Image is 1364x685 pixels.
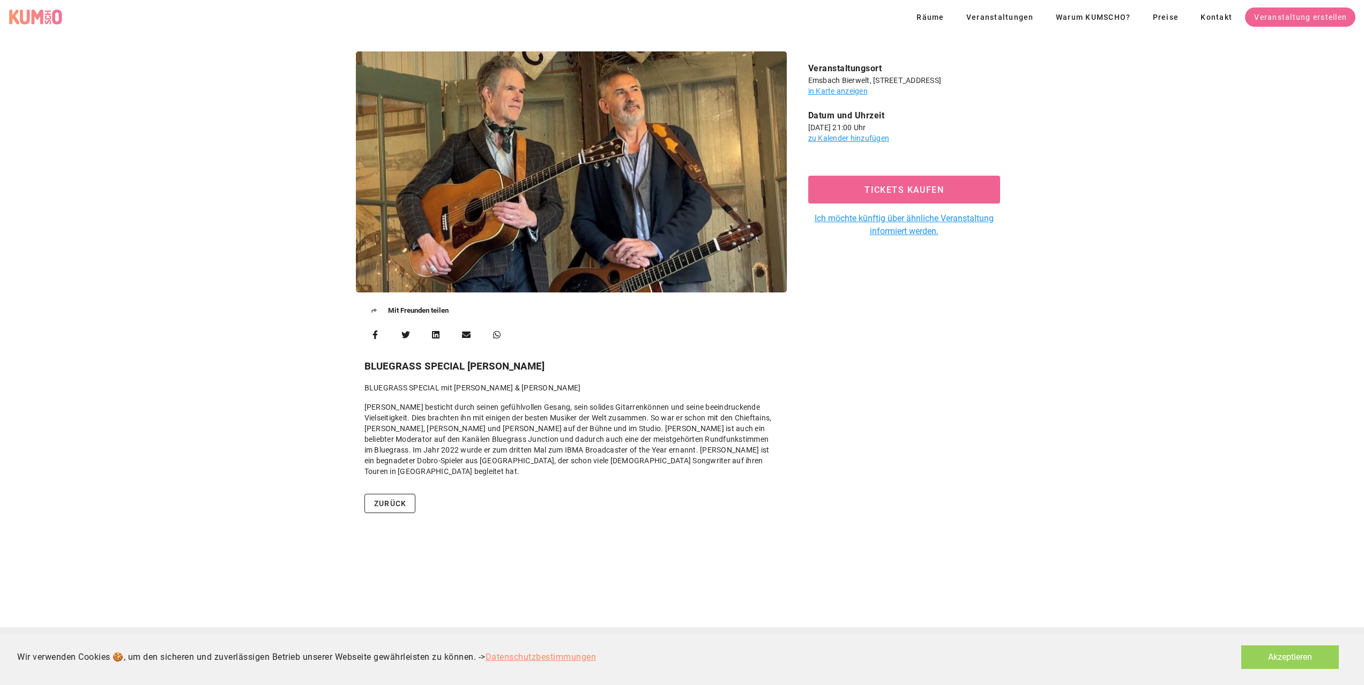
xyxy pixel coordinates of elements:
[821,185,988,195] span: Tickets kaufen
[486,652,597,662] a: Datenschutzbestimmungen
[632,631,679,651] a: Preise
[364,359,778,374] h3: BLUEGRASS SPECIAL [PERSON_NAME]
[532,631,628,651] a: Warum KUMSCHO?
[356,292,787,320] h5: Mit Freunden teilen
[1245,7,1355,27] a: Veranstaltung erstellen
[808,62,1000,75] div: Veranstaltungsort
[808,176,1000,204] button: Tickets kaufen
[808,109,1000,122] div: Datum und Uhrzeit
[1200,13,1232,21] span: Kontakt
[754,631,788,651] a: AGB
[916,13,944,21] span: Räume
[808,134,890,142] a: zu Kalender hinzufügen
[966,13,1034,21] span: Veranstaltungen
[957,7,1042,27] a: Veranstaltungen
[808,122,1000,133] div: [DATE] 21:00 Uhr
[1191,7,1241,27] a: Kontakt
[874,631,931,651] a: Kontakt
[808,75,1000,86] div: Emsbach Bierwelt, [STREET_ADDRESS]
[808,212,1000,238] a: Ich möchte künftig über ähnliche Veranstaltung informiert werden.
[1152,13,1179,21] span: Preise
[1047,7,1139,27] a: Warum KUMSCHO?
[907,7,953,27] button: Räume
[364,382,778,393] p: BLUEGRASS SPECIAL mit [PERSON_NAME] & [PERSON_NAME]
[1241,645,1339,669] button: Akzeptieren
[9,9,62,25] div: KUMSCHO Logo
[364,494,416,513] a: zurück
[9,9,66,25] a: KUMSCHO Logo
[907,11,957,21] a: Räume
[793,631,870,651] a: Datenschutz
[1055,13,1131,21] span: Warum KUMSCHO?
[808,87,868,95] a: in Karte anzeigen
[364,402,778,477] p: [PERSON_NAME] besticht durch seinen gefühlvollen Gesang, sein solides Gitarrenkönnen und seine be...
[374,499,407,508] span: zurück
[17,651,596,664] div: Wir verwenden Cookies 🍪, um den sicheren und zuverlässigen Betrieb unserer Webseite gewährleisten...
[683,631,750,651] a: Impressum
[1143,7,1187,27] a: Preise
[429,631,528,651] a: Veranstaltungen
[1254,13,1347,21] span: Veranstaltung erstellen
